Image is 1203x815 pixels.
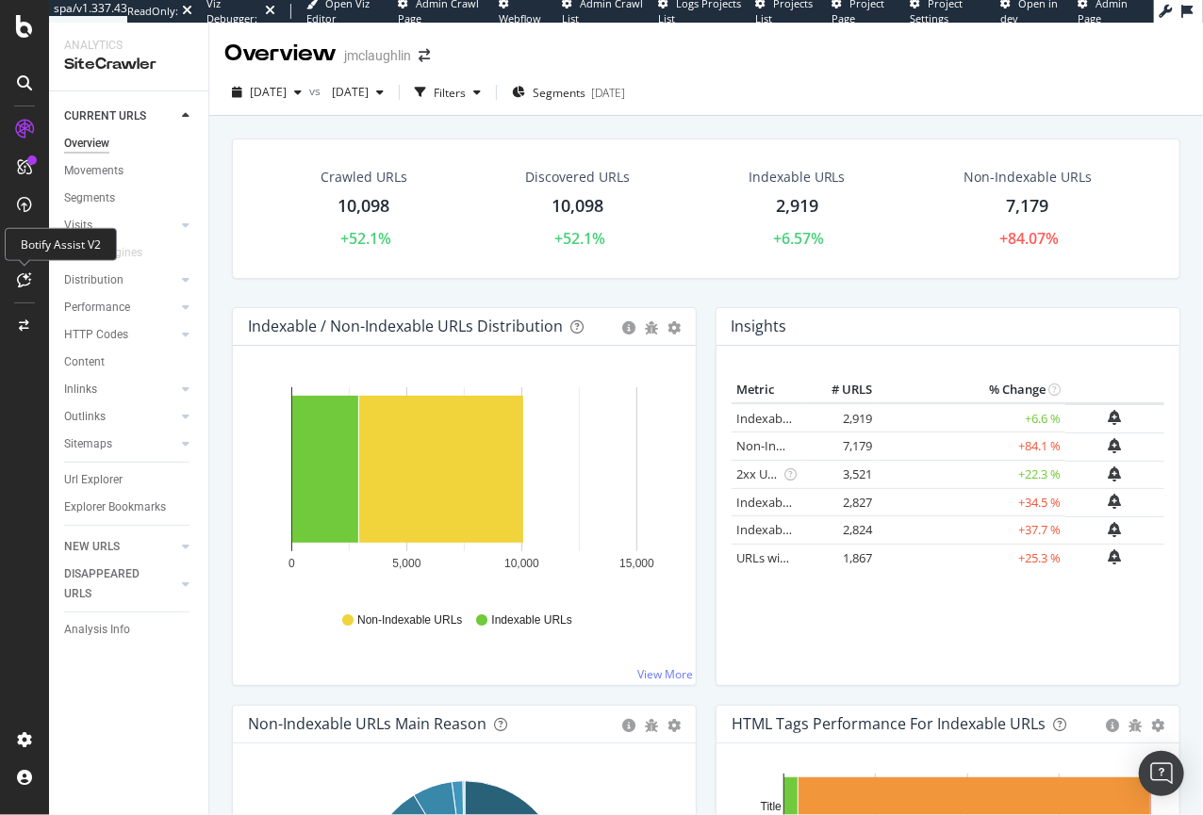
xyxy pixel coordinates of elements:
[877,544,1065,572] td: +25.3 %
[619,557,654,570] text: 15,000
[736,494,894,511] a: Indexable URLs with Bad H1
[392,557,420,570] text: 5,000
[64,54,193,75] div: SiteCrawler
[64,497,195,517] a: Explorer Bookmarks
[64,407,176,427] a: Outlinks
[1109,522,1122,537] div: bell-plus
[64,380,97,399] div: Inlinks
[801,376,877,404] th: # URLS
[64,298,176,318] a: Performance
[64,106,176,126] a: CURRENT URLS
[64,434,176,454] a: Sitemaps
[344,46,411,65] div: jmclaughlin
[877,488,1065,516] td: +34.5 %
[1000,228,1060,250] div: +84.07%
[64,537,120,557] div: NEW URLS
[64,161,195,181] a: Movements
[248,714,486,733] div: Non-Indexable URLs Main Reason
[736,521,942,538] a: Indexable URLs with Bad Description
[964,168,1092,187] div: Non-Indexable URLs
[64,325,128,345] div: HTTP Codes
[64,216,176,236] a: Visits
[667,321,681,334] div: gear
[645,719,658,732] div: bug
[309,83,324,99] span: vs
[64,134,195,154] a: Overview
[877,461,1065,489] td: +22.3 %
[1106,719,1119,732] div: circle-info
[801,488,877,516] td: 2,827
[667,719,681,732] div: gear
[525,168,630,187] div: Discovered URLs
[64,188,115,208] div: Segments
[64,216,92,236] div: Visits
[64,620,195,640] a: Analysis Info
[407,77,488,107] button: Filters
[877,516,1065,545] td: +37.7 %
[731,314,786,339] h4: Insights
[64,497,166,517] div: Explorer Bookmarks
[1109,438,1122,453] div: bell-plus
[801,516,877,545] td: 2,824
[64,564,159,604] div: DISAPPEARED URLS
[224,77,309,107] button: [DATE]
[321,168,407,187] div: Crawled URLs
[732,714,1046,733] div: HTML Tags Performance for Indexable URLs
[736,437,851,454] a: Non-Indexable URLs
[64,620,130,640] div: Analysis Info
[500,11,542,25] span: Webflow
[64,270,124,290] div: Distribution
[64,106,146,126] div: CURRENT URLS
[801,461,877,489] td: 3,521
[64,380,176,399] a: Inlinks
[357,612,462,628] span: Non-Indexable URLs
[434,85,466,101] div: Filters
[801,432,877,461] td: 7,179
[736,549,875,566] a: URLs with 1 Follow Inlink
[645,321,658,334] div: bug
[250,84,287,100] span: 2025 Sep. 21st
[736,410,823,427] a: Indexable URLs
[224,38,337,70] div: Overview
[1129,719,1142,732] div: bug
[773,228,824,250] div: +6.57%
[492,612,572,628] span: Indexable URLs
[622,719,635,732] div: circle-info
[340,228,391,250] div: +52.1%
[5,228,117,261] div: Botify Assist V2
[1007,194,1049,219] div: 7,179
[64,564,176,604] a: DISAPPEARED URLS
[64,537,176,557] a: NEW URLS
[64,270,176,290] a: Distribution
[64,434,112,454] div: Sitemaps
[248,376,681,595] svg: A chart.
[324,77,391,107] button: [DATE]
[637,666,693,682] a: View More
[761,800,783,813] text: Title
[801,403,877,432] td: 2,919
[1109,410,1122,425] div: bell-plus
[877,432,1065,461] td: +84.1 %
[877,403,1065,432] td: +6.6 %
[64,470,123,490] div: Url Explorer
[64,352,105,372] div: Content
[736,465,787,482] a: 2xx URLs
[749,168,846,187] div: Indexable URLs
[504,77,633,107] button: Segments[DATE]
[64,298,130,318] div: Performance
[288,557,295,570] text: 0
[1109,466,1122,481] div: bell-plus
[64,38,193,54] div: Analytics
[533,85,585,101] span: Segments
[248,317,563,335] div: Indexable / Non-Indexable URLs Distribution
[1151,719,1164,732] div: gear
[776,194,818,219] div: 2,919
[127,4,178,19] div: ReadOnly:
[64,352,195,372] a: Content
[64,161,124,181] div: Movements
[552,194,603,219] div: 10,098
[64,188,195,208] a: Segments
[64,134,109,154] div: Overview
[1109,549,1122,564] div: bell-plus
